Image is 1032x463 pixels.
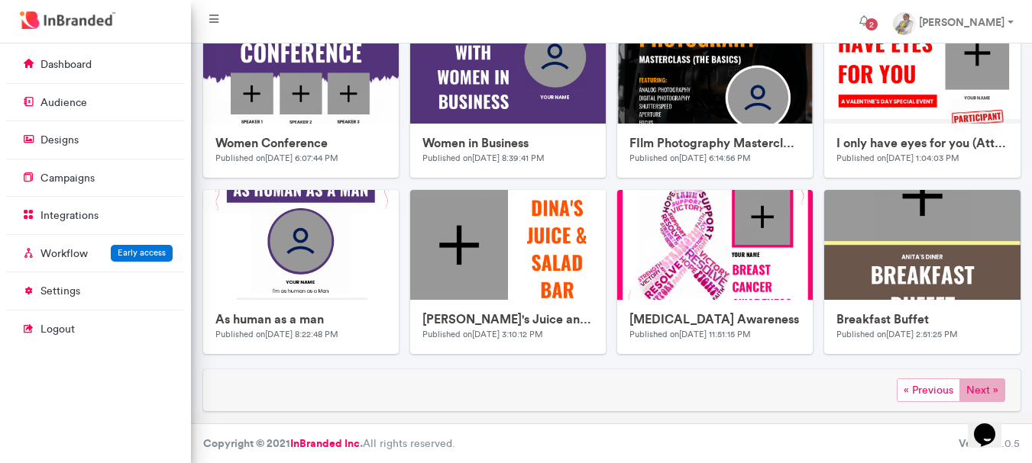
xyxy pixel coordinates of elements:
[959,436,995,450] b: Version
[118,247,166,258] span: Early access
[40,95,87,111] p: audience
[629,312,801,326] h6: [MEDICAL_DATA] Awareness
[6,50,185,79] a: dashboard
[897,378,960,402] span: « Previous
[6,88,185,117] a: audience
[968,402,1017,448] iframe: chat widget
[847,6,881,37] button: 2
[617,14,813,178] a: uploadsFIlm Photography Masterclass (Attendee Badge)Published on[DATE] 6:14:56 PM
[836,329,958,339] small: Published on [DATE] 2:51:25 PM
[16,8,119,33] img: InBranded Logo
[881,6,1026,37] a: [PERSON_NAME]
[40,322,75,337] p: logout
[40,133,79,148] p: designs
[824,190,1020,354] a: uploadsBreakfast BuffetPublished on[DATE] 2:51:25 PM
[919,15,1005,29] strong: [PERSON_NAME]
[40,246,88,262] p: Workflow
[422,329,543,339] small: Published on [DATE] 3:10:12 PM
[6,125,185,154] a: designs
[215,329,338,339] small: Published on [DATE] 8:22:48 PM
[40,284,80,299] p: settings
[959,436,1020,452] div: 3.0.5
[6,163,185,192] a: campaigns
[203,436,363,450] strong: Copyright © 2021 .
[410,14,606,178] a: uploadsWomen in BusinessPublished on[DATE] 8:39:41 PM
[40,171,95,186] p: campaigns
[865,18,878,31] span: 2
[629,329,751,339] small: Published on [DATE] 11:51:15 PM
[836,153,959,163] small: Published on [DATE] 1:04:03 PM
[215,312,387,326] h6: As human as a man
[836,312,1008,326] h6: Breakfast Buffet
[6,239,185,268] a: WorkflowEarly access
[629,153,751,163] small: Published on [DATE] 6:14:56 PM
[422,136,594,150] h6: Women in Business
[40,57,92,72] p: dashboard
[40,208,99,223] p: integrations
[617,190,813,354] a: uploads[MEDICAL_DATA] AwarenessPublished on[DATE] 11:51:15 PM
[6,201,185,230] a: integrations
[824,14,1020,178] a: uploadsI only have eyes for you (Attendee Badge)Published on[DATE] 1:04:03 PM
[959,378,1005,402] span: Next »
[410,190,606,354] a: uploads[PERSON_NAME]'s Juice and salad barPublished on[DATE] 3:10:12 PM
[6,276,185,305] a: settings
[203,14,399,178] a: uploadsWomen ConferencePublished on[DATE] 6:07:44 PM
[290,436,360,450] a: InBranded Inc
[215,136,387,150] h6: Women Conference
[893,12,916,35] img: profile dp
[629,136,801,150] h6: FIlm Photography Masterclass (Attendee Badge)
[422,153,545,163] small: Published on [DATE] 8:39:41 PM
[422,312,594,326] h6: [PERSON_NAME]'s Juice and salad bar
[836,136,1008,150] h6: I only have eyes for you (Attendee Badge)
[203,190,399,354] a: uploadsAs human as a manPublished on[DATE] 8:22:48 PM
[215,153,338,163] small: Published on [DATE] 6:07:44 PM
